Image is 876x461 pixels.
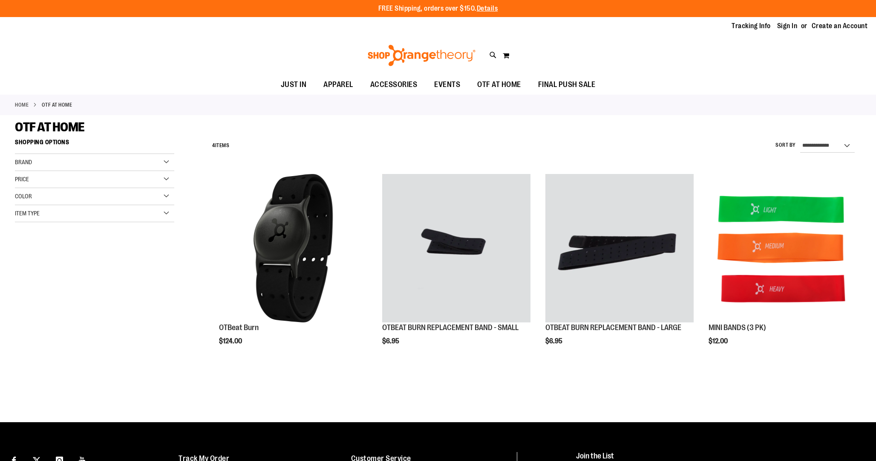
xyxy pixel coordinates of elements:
div: product [378,170,535,367]
a: Main view of OTBeat Burn 6.0-C [219,174,367,324]
a: JUST IN [272,75,315,95]
div: product [215,170,372,367]
span: Color [15,193,32,200]
strong: OTF AT HOME [42,101,72,109]
span: ACCESSORIES [370,75,418,94]
span: FINAL PUSH SALE [538,75,596,94]
a: APPAREL [315,75,362,95]
span: $6.95 [545,337,564,345]
img: MINI BANDS (3 PK) [709,174,857,322]
a: OTBEAT BURN REPLACEMENT BAND - SMALL [382,323,519,332]
span: APPAREL [323,75,353,94]
a: Sign In [777,21,798,31]
h2: Items [212,139,229,152]
span: $12.00 [709,337,729,345]
span: 4 [212,142,215,148]
img: Main view of OTBeat Burn 6.0-C [219,174,367,322]
div: product [704,170,861,367]
a: OTBEAT BURN REPLACEMENT BAND - SMALL [382,174,530,324]
span: OTF AT HOME [15,120,85,134]
span: JUST IN [281,75,307,94]
strong: Shopping Options [15,135,174,154]
img: Shop Orangetheory [366,45,477,66]
a: ACCESSORIES [362,75,426,95]
a: OTBEAT BURN REPLACEMENT BAND - LARGE [545,174,694,324]
div: product [541,170,698,367]
a: EVENTS [426,75,469,95]
a: OTBeat Burn [219,323,259,332]
span: $124.00 [219,337,243,345]
a: Details [477,5,498,12]
a: FINAL PUSH SALE [530,75,604,95]
p: FREE Shipping, orders over $150. [378,4,498,14]
a: Tracking Info [732,21,771,31]
span: EVENTS [434,75,460,94]
a: OTF AT HOME [469,75,530,94]
a: MINI BANDS (3 PK) [709,174,857,324]
span: Price [15,176,29,183]
a: OTBEAT BURN REPLACEMENT BAND - LARGE [545,323,681,332]
a: Create an Account [812,21,868,31]
span: OTF AT HOME [477,75,521,94]
img: OTBEAT BURN REPLACEMENT BAND - LARGE [545,174,694,322]
a: Home [15,101,29,109]
span: $6.95 [382,337,401,345]
span: Brand [15,159,32,165]
span: Item Type [15,210,40,217]
img: OTBEAT BURN REPLACEMENT BAND - SMALL [382,174,530,322]
label: Sort By [775,142,796,149]
a: MINI BANDS (3 PK) [709,323,766,332]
